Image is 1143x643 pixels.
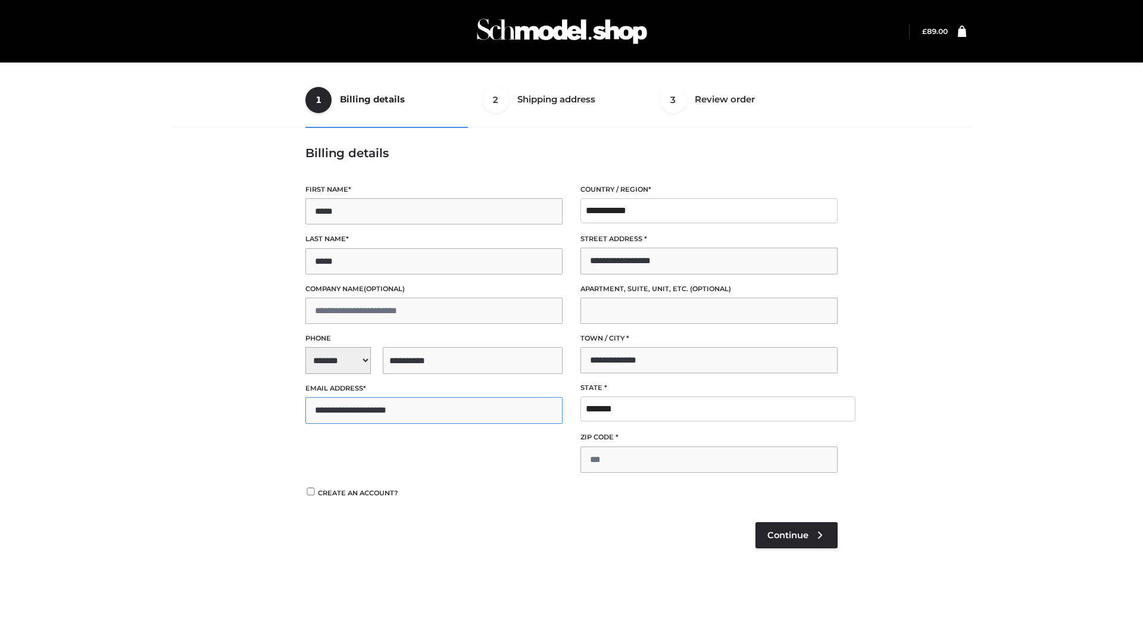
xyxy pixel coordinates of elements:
input: Create an account? [305,488,316,495]
label: ZIP Code [580,432,838,443]
span: (optional) [364,285,405,293]
span: Continue [767,530,808,541]
label: First name [305,184,563,195]
img: Schmodel Admin 964 [473,8,651,55]
h3: Billing details [305,146,838,160]
label: Apartment, suite, unit, etc. [580,283,838,295]
label: Last name [305,233,563,245]
bdi: 89.00 [922,27,948,36]
a: £89.00 [922,27,948,36]
label: Town / City [580,333,838,344]
label: Email address [305,383,563,394]
span: £ [922,27,927,36]
label: Company name [305,283,563,295]
span: Create an account? [318,489,398,497]
label: Country / Region [580,184,838,195]
label: State [580,382,838,394]
label: Phone [305,333,563,344]
span: (optional) [690,285,731,293]
label: Street address [580,233,838,245]
a: Continue [755,522,838,548]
